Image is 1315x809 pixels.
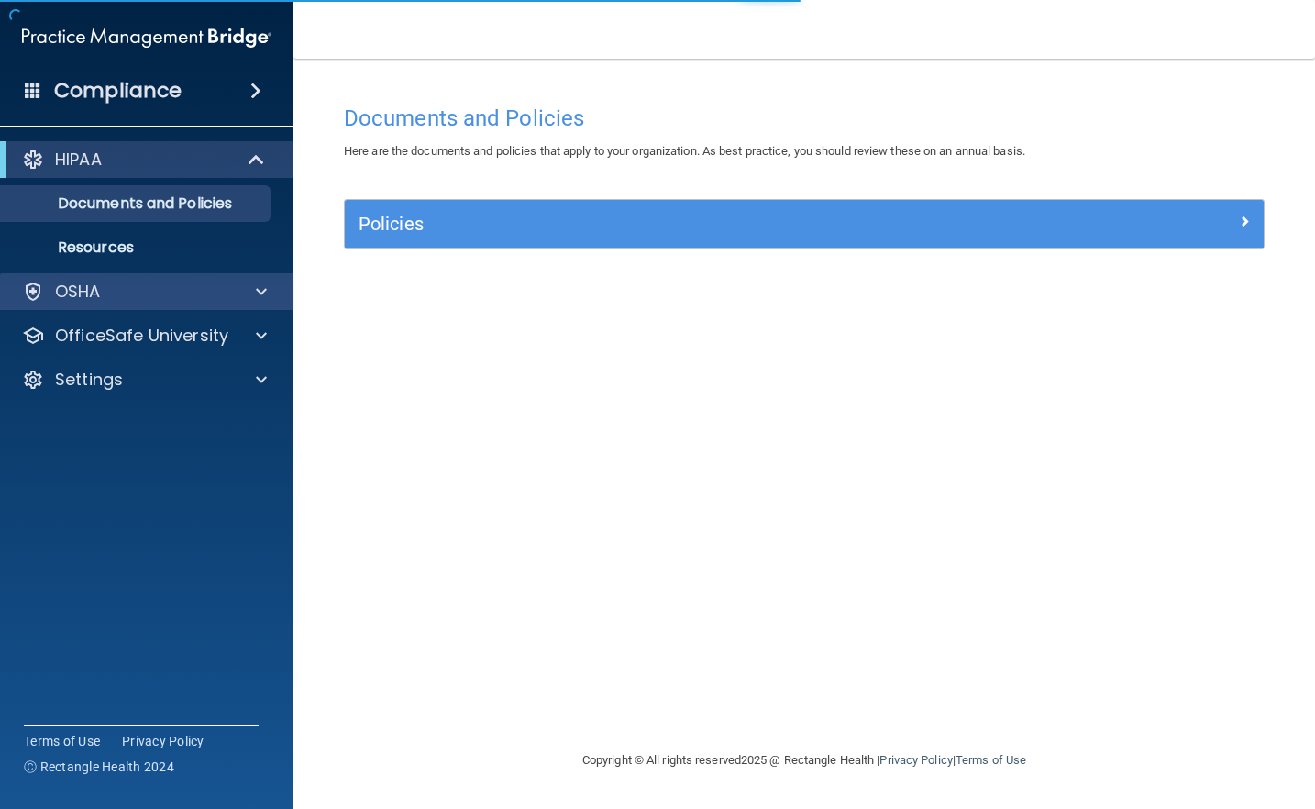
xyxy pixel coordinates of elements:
div: Copyright © All rights reserved 2025 @ Rectangle Health | | [470,731,1139,790]
span: Ⓒ Rectangle Health 2024 [24,758,174,776]
a: Settings [22,369,267,391]
p: HIPAA [55,149,102,171]
p: Resources [12,238,262,257]
a: Policies [359,209,1250,238]
p: OfficeSafe University [55,325,228,347]
h4: Compliance [54,78,182,104]
h4: Documents and Policies [344,106,1265,130]
a: Terms of Use [24,732,100,750]
p: Settings [55,369,123,391]
p: Documents and Policies [12,194,262,213]
a: OSHA [22,281,267,303]
h5: Policies [359,214,1021,234]
a: Privacy Policy [122,732,204,750]
img: PMB logo [22,19,271,56]
a: OfficeSafe University [22,325,267,347]
span: Here are the documents and policies that apply to your organization. As best practice, you should... [344,144,1025,158]
a: Privacy Policy [879,753,952,767]
a: HIPAA [22,149,266,171]
a: Terms of Use [956,753,1026,767]
p: OSHA [55,281,101,303]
